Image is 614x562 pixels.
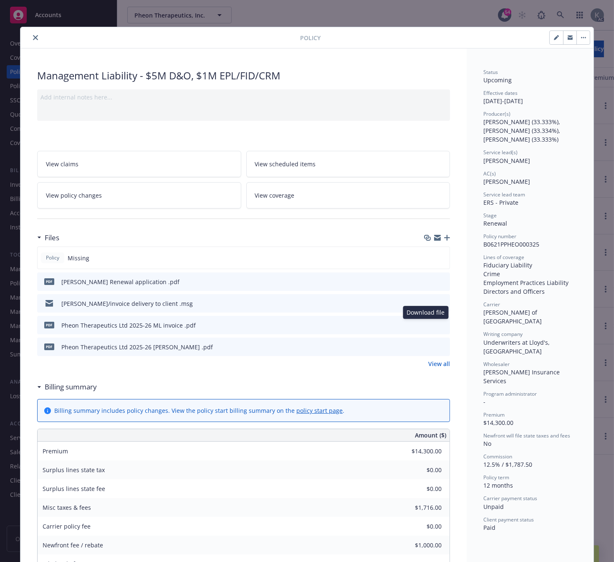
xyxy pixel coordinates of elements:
span: Upcoming [483,76,512,84]
span: Amount ($) [415,431,446,440]
span: View coverage [255,191,295,200]
span: View scheduled items [255,160,316,168]
a: View coverage [246,182,450,209]
button: preview file [439,299,447,308]
h3: Billing summary [45,381,97,392]
a: View policy changes [37,182,241,209]
span: Underwriters at Lloyd's, [GEOGRAPHIC_DATA] [483,338,551,355]
span: Effective dates [483,89,518,97]
div: [DATE] - [DATE] [483,89,577,105]
span: Paid [483,524,495,531]
span: Service lead team [483,191,525,198]
span: 12 months [483,481,513,489]
span: Misc taxes & fees [43,504,91,511]
h3: Files [45,232,59,243]
span: Newfront will file state taxes and fees [483,432,570,439]
span: Carrier policy fee [43,522,91,530]
span: Client payment status [483,516,534,523]
span: Producer(s) [483,110,510,117]
span: Carrier payment status [483,495,537,502]
div: Directors and Officers [483,287,577,296]
input: 0.00 [392,483,447,495]
button: download file [426,343,432,351]
span: Policy [300,33,321,42]
span: Writing company [483,331,523,338]
button: preview file [439,321,447,330]
div: Crime [483,270,577,278]
input: 0.00 [392,539,447,552]
div: Management Liability - $5M D&O, $1M EPL/FID/CRM [37,69,450,83]
button: preview file [439,343,447,351]
span: Surplus lines state fee [43,485,105,493]
input: 0.00 [392,520,447,533]
span: View policy changes [46,191,102,200]
div: [PERSON_NAME] Renewal application .pdf [61,277,179,286]
span: Carrier [483,301,500,308]
span: Stage [483,212,497,219]
span: AC(s) [483,170,496,177]
span: B0621PPHEO000325 [483,240,539,248]
input: 0.00 [392,501,447,514]
a: policy start page [296,407,343,415]
span: Premium [43,447,68,455]
span: Commission [483,453,512,460]
span: [PERSON_NAME] (33.333%), [PERSON_NAME] (33.334%), [PERSON_NAME] (33.333%) [483,118,562,143]
div: [PERSON_NAME]/invoice delivery to client .msg [61,299,193,308]
input: 0.00 [392,445,447,458]
div: Billing summary includes policy changes. View the policy start billing summary on the . [54,406,344,415]
button: close [30,33,40,43]
div: Pheon Therapeutics Ltd 2025-26 [PERSON_NAME] .pdf [61,343,213,351]
span: [PERSON_NAME] [483,178,530,186]
span: pdf [44,278,54,285]
div: Pheon Therapeutics Ltd 2025-26 ML invoice .pdf [61,321,196,330]
a: View all [428,359,450,368]
div: Add internal notes here... [40,93,447,102]
span: Renewal [483,219,507,227]
span: [PERSON_NAME] of [GEOGRAPHIC_DATA] [483,308,542,325]
div: Download file [403,306,449,319]
span: - [483,398,485,406]
a: View claims [37,151,241,177]
div: Employment Practices Liability [483,278,577,287]
button: preview file [439,277,447,286]
span: Premium [483,411,505,418]
span: Service lead(s) [483,149,518,156]
span: Missing [68,254,89,262]
span: View claims [46,160,78,168]
span: pdf [44,343,54,350]
div: Fiduciary Liability [483,261,577,270]
span: Policy number [483,233,516,240]
div: Files [37,232,59,243]
span: Wholesaler [483,361,510,368]
span: pdf [44,322,54,328]
span: Status [483,69,498,76]
span: Unpaid [483,503,504,511]
span: Newfront fee / rebate [43,541,103,549]
input: 0.00 [392,464,447,476]
span: Lines of coverage [483,254,524,261]
span: 12.5% / $1,787.50 [483,460,532,468]
span: ERS - Private [483,198,518,206]
span: Policy [44,254,61,262]
button: download file [426,321,432,330]
button: download file [426,299,432,308]
a: View scheduled items [246,151,450,177]
span: No [483,440,491,448]
span: Program administrator [483,390,537,397]
span: [PERSON_NAME] [483,157,530,165]
span: Surplus lines state tax [43,466,105,474]
span: $14,300.00 [483,419,513,427]
span: Policy term [483,474,509,481]
button: download file [426,277,432,286]
div: Billing summary [37,381,97,392]
span: [PERSON_NAME] Insurance Services [483,368,561,385]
